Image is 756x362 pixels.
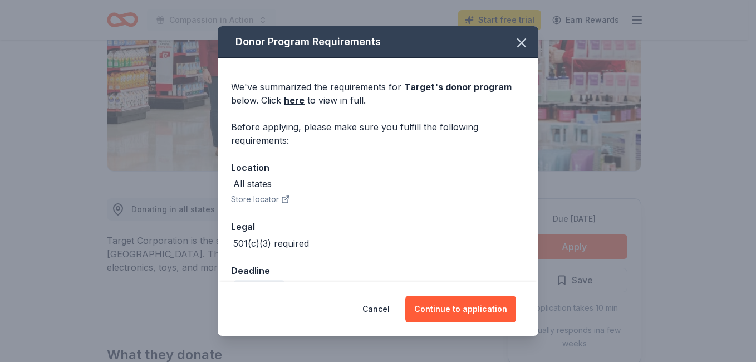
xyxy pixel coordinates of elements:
button: Cancel [362,296,390,322]
div: Due [DATE] [233,280,285,296]
div: Donor Program Requirements [218,26,538,58]
div: Before applying, please make sure you fulfill the following requirements: [231,120,525,147]
div: We've summarized the requirements for below. Click to view in full. [231,80,525,107]
div: 501(c)(3) required [233,237,309,250]
div: Location [231,160,525,175]
div: Legal [231,219,525,234]
div: All states [233,177,272,190]
button: Store locator [231,193,290,206]
a: here [284,94,305,107]
div: Deadline [231,263,525,278]
span: Target 's donor program [404,81,512,92]
button: Continue to application [405,296,516,322]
